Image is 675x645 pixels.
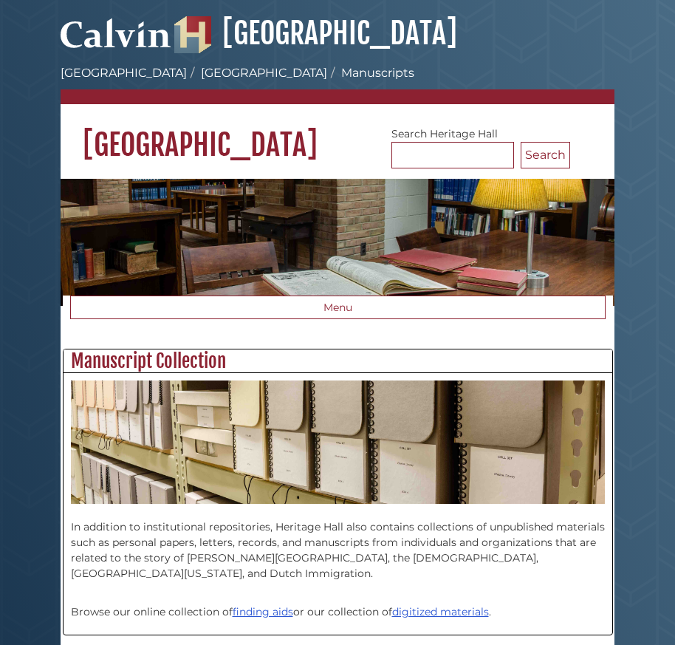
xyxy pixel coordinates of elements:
h1: [GEOGRAPHIC_DATA] [61,104,614,163]
li: Manuscripts [327,64,414,82]
a: [GEOGRAPHIC_DATA] [201,66,327,80]
button: Search [521,142,570,168]
p: Browse our online collection of or our collection of . [71,589,605,620]
a: finding aids [233,605,293,618]
h2: Manuscript Collection [64,349,612,373]
a: [GEOGRAPHIC_DATA] [174,15,457,52]
a: digitized materials [392,605,489,618]
p: In addition to institutional repositories, Heritage Hall also contains collections of unpublished... [71,504,605,581]
a: Calvin University [61,34,171,47]
a: [GEOGRAPHIC_DATA] [61,66,187,80]
img: Heritage Hall Manuscript Collection boxes [71,380,605,503]
img: Hekman Library Logo [174,16,211,53]
nav: breadcrumb [61,64,614,104]
button: Menu [70,296,606,319]
img: Calvin [61,12,171,53]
